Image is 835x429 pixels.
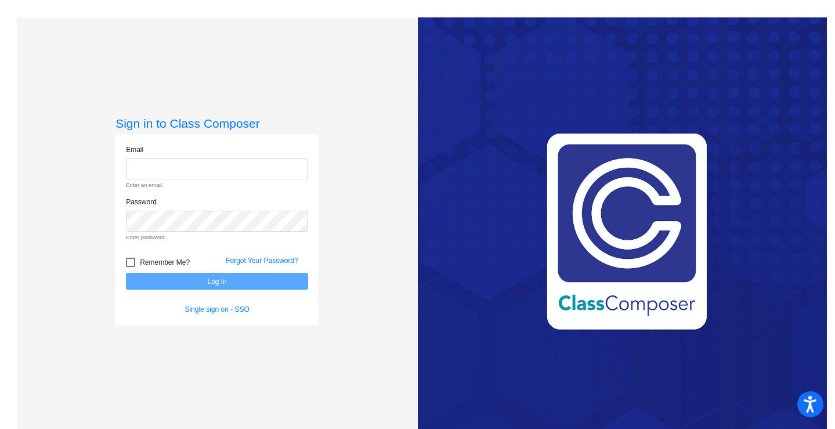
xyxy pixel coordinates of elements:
[115,116,319,131] h3: Sign in to Class Composer
[140,255,190,269] span: Remember Me?
[185,305,249,313] a: Single sign on - SSO
[226,257,298,265] a: Forgot Your Password?
[126,197,157,207] label: Password
[126,273,308,290] button: Log In
[126,181,308,189] small: Enter an email.
[126,145,143,155] label: Email
[126,233,308,241] small: Enter password.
